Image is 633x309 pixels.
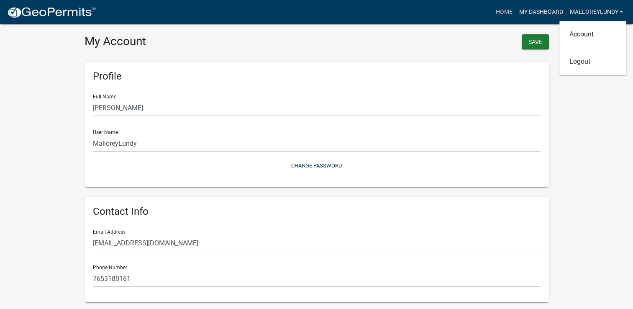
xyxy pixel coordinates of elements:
h6: Profile [93,70,541,82]
a: Home [492,4,515,20]
a: My Dashboard [515,4,566,20]
h3: My Account [85,34,310,49]
a: Account [559,24,626,44]
button: Save [522,34,549,49]
h6: Contact Info [93,206,541,218]
button: Change Password [93,159,541,173]
a: MalloreyLundy [566,4,626,20]
a: Logout [559,51,626,72]
div: MalloreyLundy [559,21,626,75]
